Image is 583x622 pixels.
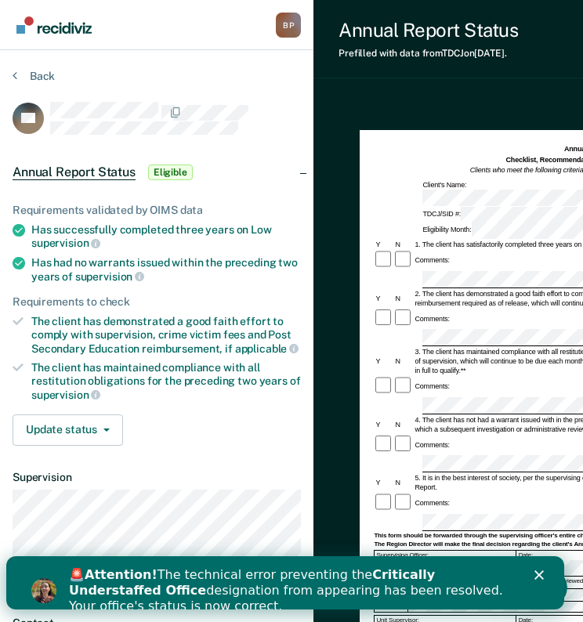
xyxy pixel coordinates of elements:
span: supervision [31,237,100,249]
div: Requirements to check [13,295,301,309]
div: Has successfully completed three years on Low [31,223,301,250]
div: Comments: [413,314,451,324]
button: Profile dropdown button [276,13,301,38]
div: Comments: [413,440,451,450]
div: Comments: [413,498,451,508]
div: B P [276,13,301,38]
div: Y [374,240,393,249]
b: Attention! [78,11,151,26]
button: Back [13,69,55,83]
div: Close [528,14,544,24]
div: Y [374,478,393,487]
div: N [393,294,413,303]
div: Annual Report Status [339,19,518,42]
div: Has had no warrants issued within the preceding two years of [31,256,301,283]
div: Supervising Officer: [375,551,516,577]
div: N [393,478,413,487]
div: Y [374,420,393,429]
div: Comments: [413,255,451,265]
button: Update status [13,414,123,446]
div: The client has maintained compliance with all restitution obligations for the preceding two years of [31,361,301,401]
div: Y [374,356,393,366]
iframe: Intercom live chat banner [6,556,564,609]
div: Comments: [413,382,451,391]
div: Requirements validated by OIMS data [13,204,301,217]
div: N [393,356,413,366]
div: N [393,420,413,429]
div: N [393,240,413,249]
span: Annual Report Status [13,165,136,180]
b: Critically Understaffed Office [63,11,429,42]
span: supervision [31,389,100,401]
div: Prefilled with data from TDCJ on [DATE] . [339,48,518,59]
img: Recidiviz [16,16,92,34]
div: Y [374,294,393,303]
span: supervision [75,270,144,283]
div: The client has demonstrated a good faith effort to comply with supervision, crime victim fees and... [31,315,301,355]
span: Eligible [148,165,193,180]
dt: Supervision [13,471,301,484]
div: 🚨 The technical error preventing the designation from appearing has been resolved. Your office's ... [63,11,508,58]
span: applicable [235,342,299,355]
